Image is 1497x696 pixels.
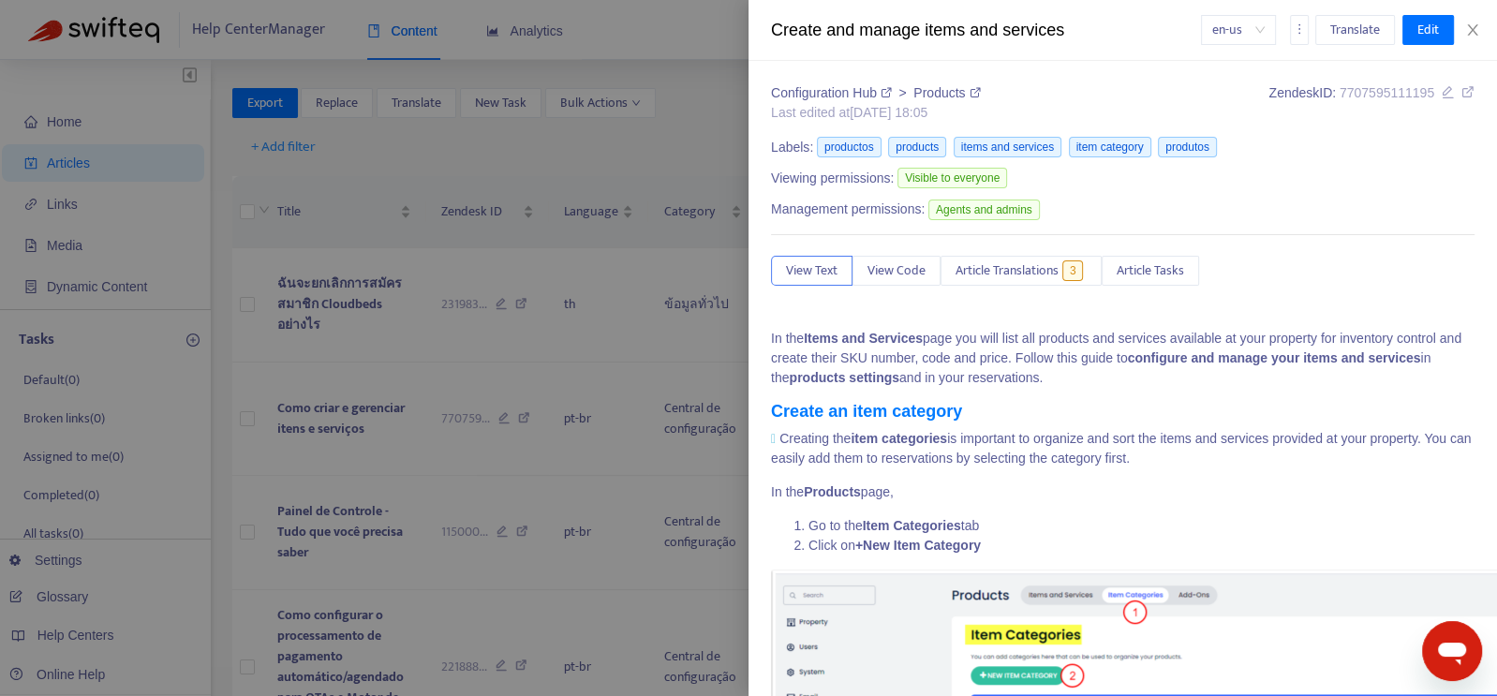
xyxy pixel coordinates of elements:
[771,402,962,421] a: Create an item category
[1315,15,1395,45] button: Translate
[771,103,980,123] div: Last edited at [DATE] 18:05
[1330,20,1380,40] span: Translate
[1290,15,1309,45] button: more
[1417,20,1439,40] span: Edit
[1340,85,1434,100] span: 7707595111195
[928,200,1040,220] span: Agents and admins
[771,138,813,157] span: Labels:
[954,137,1061,157] span: items and services
[771,83,980,103] div: >
[771,482,1475,502] p: In the page,
[1158,137,1217,157] span: produtos
[771,18,1201,43] div: Create and manage items and services
[771,329,1475,388] p: In the page you will list all products and services available at your property for inventory cont...
[786,260,837,281] span: View Text
[771,200,925,219] span: Management permissions:
[771,169,894,188] span: Viewing permissions:
[808,516,1475,536] li: Go to the tab
[956,260,1059,281] span: Article Translations
[897,168,1007,188] span: Visible to everyone
[1062,260,1084,281] span: 3
[1460,22,1486,39] button: Close
[863,518,961,533] strong: Item Categories
[1268,83,1475,123] div: Zendesk ID:
[851,431,947,446] strong: item categories
[1293,22,1306,36] span: more
[808,536,1475,555] li: Click on
[855,538,981,553] strong: +New Item Category
[888,137,946,157] span: products
[1422,621,1482,681] iframe: Button to launch messaging window
[1102,256,1199,286] button: Article Tasks
[852,256,941,286] button: View Code
[913,85,980,100] a: Products
[1465,22,1480,37] span: close
[1128,350,1421,365] strong: configure and manage your items and services
[789,370,898,385] strong: products settings
[867,260,926,281] span: View Code
[771,256,852,286] button: View Text
[1402,15,1454,45] button: Edit
[1069,137,1151,157] span: item category
[771,429,1475,468] p: Creating the is important to organize and sort the items and services provided at your property. ...
[804,331,923,346] strong: Items and Services
[941,256,1102,286] button: Article Translations3
[817,137,882,157] span: productos
[1212,16,1265,44] span: en-us
[804,484,861,499] strong: Products
[771,85,896,100] a: Configuration Hub
[1117,260,1184,281] span: Article Tasks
